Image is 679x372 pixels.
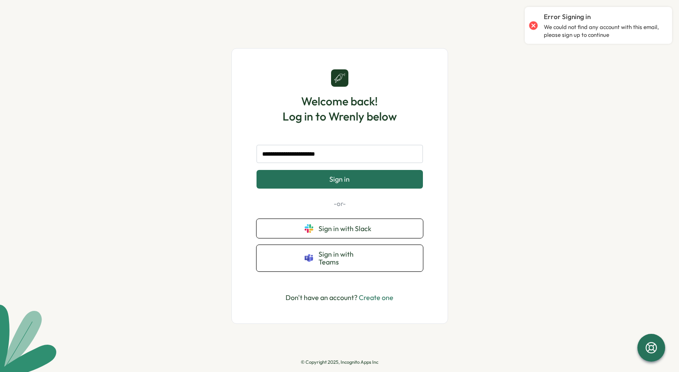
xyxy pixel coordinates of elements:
[544,12,591,22] p: Error Signing in
[318,225,375,232] span: Sign in with Slack
[257,245,423,271] button: Sign in with Teams
[544,23,663,39] p: We could not find any account with this email, please sign up to continue
[257,219,423,238] button: Sign in with Slack
[257,199,423,209] p: -or-
[318,250,375,266] span: Sign in with Teams
[301,359,378,365] p: © Copyright 2025, Incognito Apps Inc
[359,293,393,302] a: Create one
[257,170,423,188] button: Sign in
[286,292,393,303] p: Don't have an account?
[283,94,397,124] h1: Welcome back! Log in to Wrenly below
[329,175,350,183] span: Sign in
